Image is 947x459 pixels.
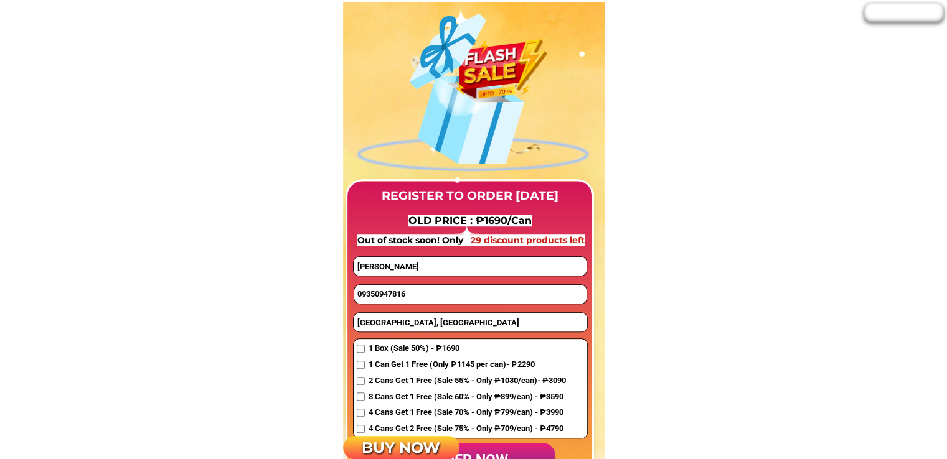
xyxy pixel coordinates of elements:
input: Phone number [354,285,587,304]
span: 1 Can Get 1 Free (Only ₱1145 per can)- ₱2290 [368,358,565,371]
span: 2 Cans Get 1 Free (Sale 55% - Only ₱1030/can)- ₱3090 [368,374,565,387]
span: OLD PRICE : ₱1690/Can [408,215,532,226]
span: 4 Cans Get 1 Free (Sale 70% - Only ₱799/can) - ₱3990 [368,406,565,419]
span: 1 Box (Sale 50%) - ₱1690 [368,342,565,355]
input: first and last name [354,257,586,276]
span: 3 Cans Get 1 Free (Sale 60% - Only ₱899/can) - ₱3590 [368,391,565,404]
h3: REGISTER TO ORDER [DATE] [372,187,568,205]
input: Address [354,313,587,331]
span: 4 Cans Get 2 Free (Sale 75% - Only ₱709/can) - ₱4790 [368,422,565,435]
span: Out of stock soon! Only [357,234,466,246]
span: 29 discount products left [471,234,585,246]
